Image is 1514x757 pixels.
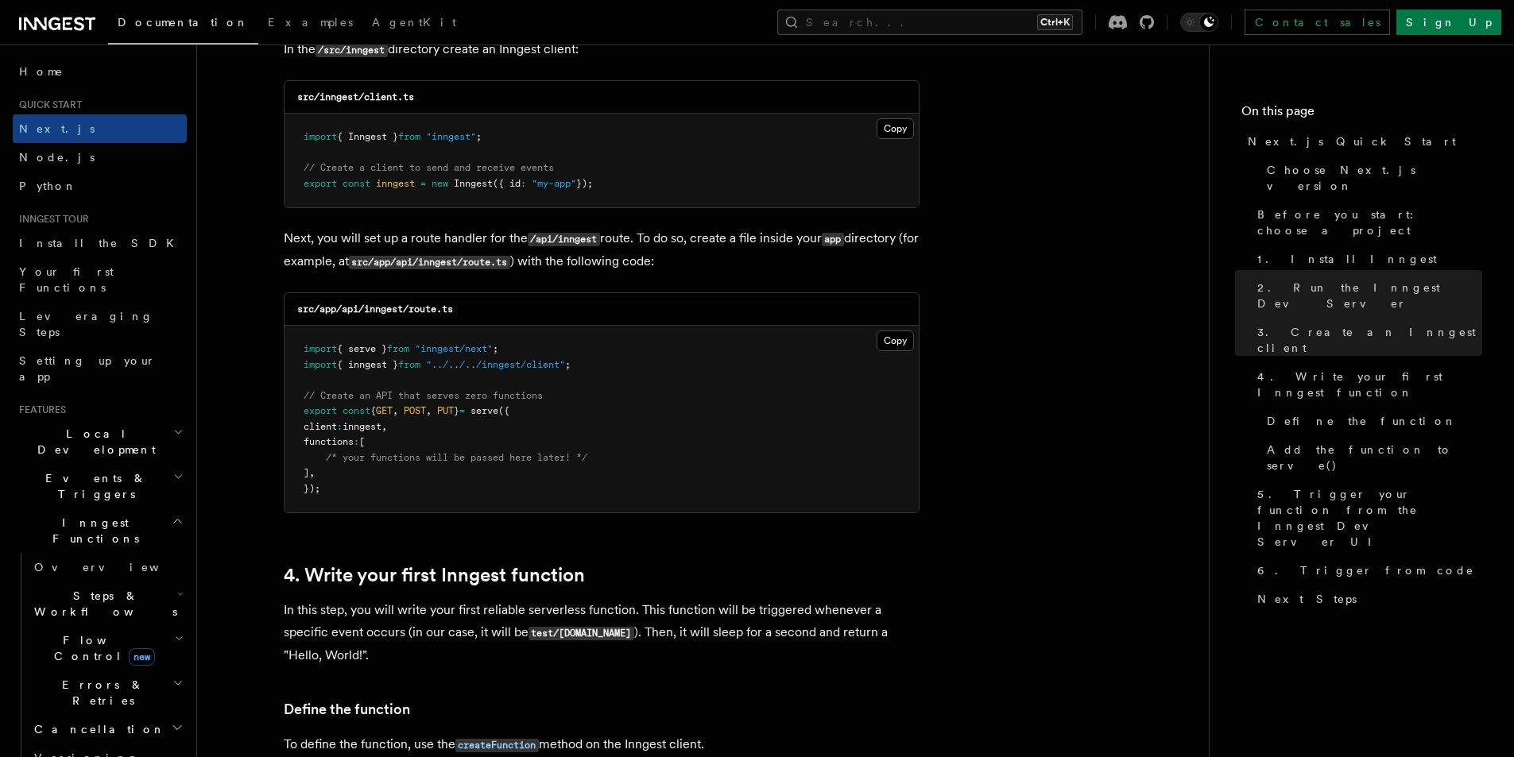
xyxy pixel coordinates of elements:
[1257,562,1474,578] span: 6. Trigger from code
[284,227,920,273] p: Next, you will set up a route handler for the route. To do so, create a file inside your director...
[304,162,554,173] span: // Create a client to send and receive events
[28,721,165,737] span: Cancellation
[1260,156,1482,200] a: Choose Next.js version
[108,5,258,44] a: Documentation
[13,143,187,172] a: Node.js
[13,464,187,508] button: Events & Triggers
[565,359,571,370] span: ;
[521,178,526,189] span: :
[13,426,173,458] span: Local Development
[304,178,337,189] span: export
[1251,318,1482,362] a: 3. Create an Inngest client
[426,405,432,416] span: ,
[13,404,66,416] span: Features
[284,698,410,720] a: Define the function
[426,131,476,142] span: "inngest"
[498,405,509,416] span: ({
[304,390,543,401] span: // Create an API that serves zero functions
[1251,273,1482,318] a: 2. Run the Inngest Dev Server
[415,343,493,354] span: "inngest/next"
[1267,162,1482,194] span: Choose Next.js version
[13,257,187,302] a: Your first Functions
[304,436,354,447] span: functions
[34,561,198,574] span: Overview
[19,180,77,192] span: Python
[459,405,465,416] span: =
[877,330,914,351] button: Copy
[777,10,1082,35] button: Search...Ctrl+K
[337,131,398,142] span: { Inngest }
[19,64,64,79] span: Home
[432,178,448,189] span: new
[476,131,482,142] span: ;
[877,118,914,139] button: Copy
[576,178,593,189] span: });
[337,359,398,370] span: { inngest }
[404,405,426,416] span: POST
[19,237,184,249] span: Install the SDK
[455,739,539,752] code: createFunction
[529,627,634,640] code: test/[DOMAIN_NAME]
[304,359,337,370] span: import
[1257,591,1357,607] span: Next Steps
[1251,480,1482,556] a: 5. Trigger your function from the Inngest Dev Server UI
[1251,556,1482,585] a: 6. Trigger from code
[343,421,381,432] span: inngest
[420,178,426,189] span: =
[28,677,172,709] span: Errors & Retries
[1251,585,1482,613] a: Next Steps
[1257,207,1482,238] span: Before you start: choose a project
[370,405,376,416] span: {
[1251,245,1482,273] a: 1. Install Inngest
[19,265,114,294] span: Your first Functions
[398,131,420,142] span: from
[398,359,420,370] span: from
[1267,413,1457,429] span: Define the function
[297,303,453,315] code: src/app/api/inngest/route.ts
[1251,200,1482,245] a: Before you start: choose a project
[13,515,172,547] span: Inngest Functions
[13,229,187,257] a: Install the SDK
[354,436,359,447] span: :
[13,302,187,346] a: Leveraging Steps
[309,467,315,478] span: ,
[304,343,337,354] span: import
[1257,251,1437,267] span: 1. Install Inngest
[304,467,309,478] span: ]
[316,44,388,57] code: /src/inngest
[1248,133,1456,149] span: Next.js Quick Start
[493,178,521,189] span: ({ id
[284,564,585,586] a: 4. Write your first Inngest function
[284,733,920,756] p: To define the function, use the method on the Inngest client.
[1251,362,1482,407] a: 4. Write your first Inngest function
[1241,127,1482,156] a: Next.js Quick Start
[393,405,398,416] span: ,
[13,114,187,143] a: Next.js
[822,233,844,246] code: app
[376,178,415,189] span: inngest
[1257,280,1482,311] span: 2. Run the Inngest Dev Server
[1037,14,1073,30] kbd: Ctrl+K
[13,57,187,86] a: Home
[13,98,82,111] span: Quick start
[1260,435,1482,480] a: Add the function to serve()
[13,470,173,502] span: Events & Triggers
[493,343,498,354] span: ;
[1267,442,1482,473] span: Add the function to serve()
[381,421,387,432] span: ,
[28,715,187,743] button: Cancellation
[532,178,576,189] span: "my-app"
[297,91,414,102] code: src/inngest/client.ts
[1396,10,1501,35] a: Sign Up
[129,648,155,666] span: new
[362,5,466,43] a: AgentKit
[304,483,320,494] span: });
[13,346,187,391] a: Setting up your app
[454,178,493,189] span: Inngest
[376,405,393,416] span: GET
[28,632,175,664] span: Flow Control
[470,405,498,416] span: serve
[304,421,337,432] span: client
[437,405,454,416] span: PUT
[528,233,600,246] code: /api/inngest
